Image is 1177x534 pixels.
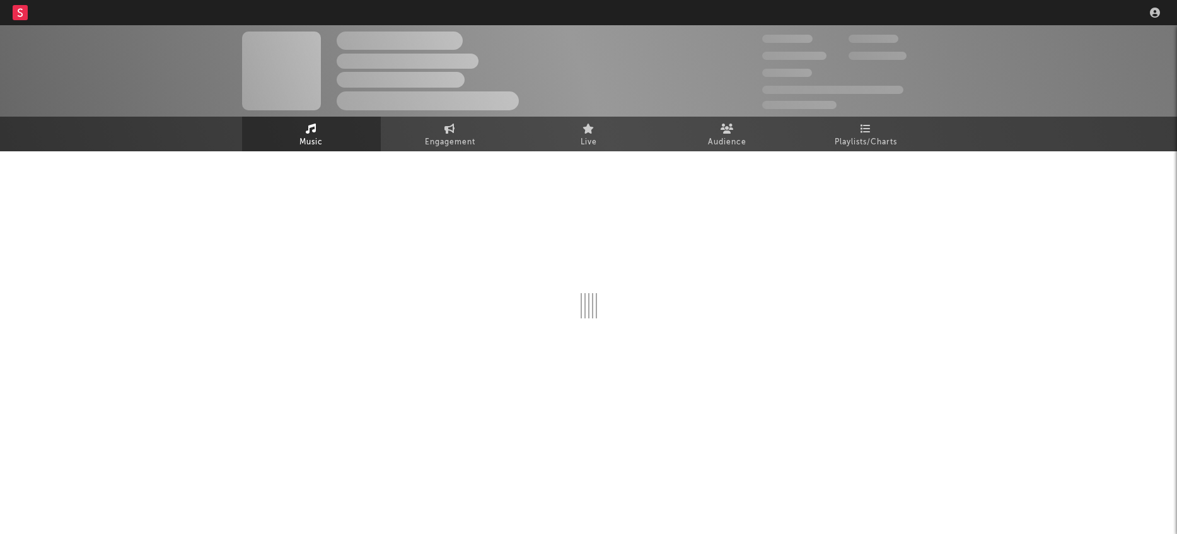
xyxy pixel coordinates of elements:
[762,35,813,43] span: 300,000
[835,135,897,150] span: Playlists/Charts
[708,135,746,150] span: Audience
[519,117,658,151] a: Live
[762,69,812,77] span: 100,000
[581,135,597,150] span: Live
[242,117,381,151] a: Music
[299,135,323,150] span: Music
[658,117,797,151] a: Audience
[849,35,898,43] span: 100,000
[849,52,907,60] span: 1,000,000
[762,86,903,94] span: 50,000,000 Monthly Listeners
[762,52,826,60] span: 50,000,000
[762,101,837,109] span: Jump Score: 85.0
[797,117,936,151] a: Playlists/Charts
[425,135,475,150] span: Engagement
[381,117,519,151] a: Engagement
